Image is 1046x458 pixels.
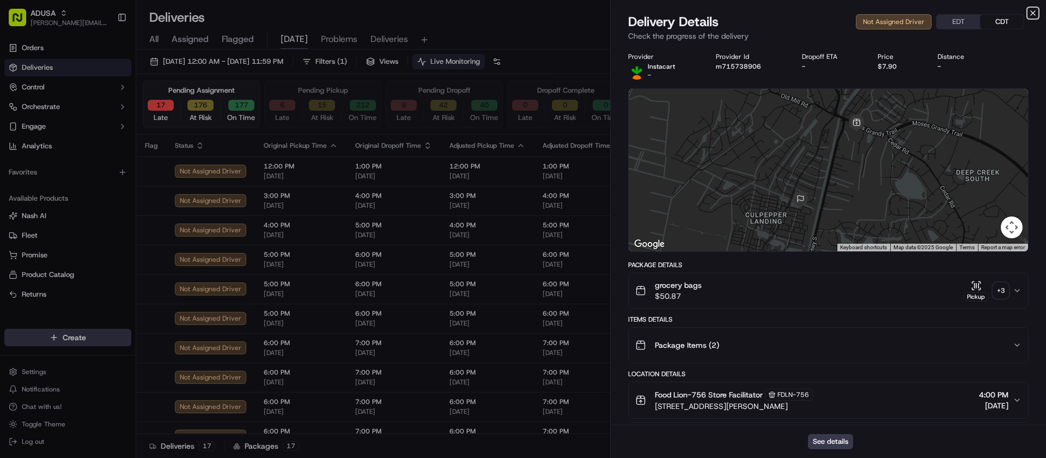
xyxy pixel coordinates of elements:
[648,71,651,80] span: -
[716,52,784,61] div: Provider Id
[92,159,101,168] div: 💻
[963,280,989,302] button: Pickup
[628,315,1029,324] div: Items Details
[631,237,667,251] a: Open this area in Google Maps (opens a new window)
[185,107,198,120] button: Start new chat
[77,184,132,193] a: Powered byPylon
[37,115,138,124] div: We're available if you need us!
[655,401,813,412] span: [STREET_ADDRESS][PERSON_NAME]
[11,159,20,168] div: 📗
[963,292,989,302] div: Pickup
[11,11,33,33] img: Nash
[655,389,763,400] span: Food Lion-756 Store Facilitator
[648,62,675,71] p: Instacart
[103,158,175,169] span: API Documentation
[628,31,1029,41] p: Check the progress of the delivery
[631,237,667,251] img: Google
[628,261,1029,269] div: Package Details
[11,104,31,124] img: 1736555255976-a54dd68f-1ca7-489b-9aae-adbdc363a1c4
[628,62,646,80] img: profile_instacart_ahold_partner.png
[981,244,1025,250] a: Report a map error
[893,244,953,250] span: Map data ©2025 Google
[655,340,719,351] span: Package Items ( 2 )
[959,244,975,250] a: Terms (opens in new tab)
[11,44,198,61] p: Welcome 👋
[628,52,698,61] div: Provider
[878,52,920,61] div: Price
[628,370,1029,378] div: Location Details
[993,283,1008,298] div: + 3
[629,328,1028,363] button: Package Items (2)
[655,280,702,291] span: grocery bags
[716,62,761,71] button: m715738906
[88,154,179,173] a: 💻API Documentation
[840,244,887,251] button: Keyboard shortcuts
[629,382,1028,418] button: Food Lion-756 Store FacilitatorFDLN-756[STREET_ADDRESS][PERSON_NAME]4:00 PM[DATE]
[802,52,861,61] div: Dropoff ETA
[777,390,809,399] span: FDLN-756
[979,389,1008,400] span: 4:00 PM
[22,158,83,169] span: Knowledge Base
[980,15,1024,29] button: CDT
[802,62,861,71] div: -
[629,273,1028,308] button: grocery bags$50.87Pickup+3
[878,62,920,71] div: $7.90
[963,280,1008,302] button: Pickup+3
[1001,216,1023,238] button: Map camera controls
[37,104,179,115] div: Start new chat
[7,154,88,173] a: 📗Knowledge Base
[936,15,980,29] button: EDT
[808,434,853,449] button: See details
[108,185,132,193] span: Pylon
[655,291,702,302] span: $50.87
[628,13,719,31] span: Delivery Details
[979,400,1008,411] span: [DATE]
[938,52,988,61] div: Distance
[28,70,196,82] input: Got a question? Start typing here...
[938,62,988,71] div: -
